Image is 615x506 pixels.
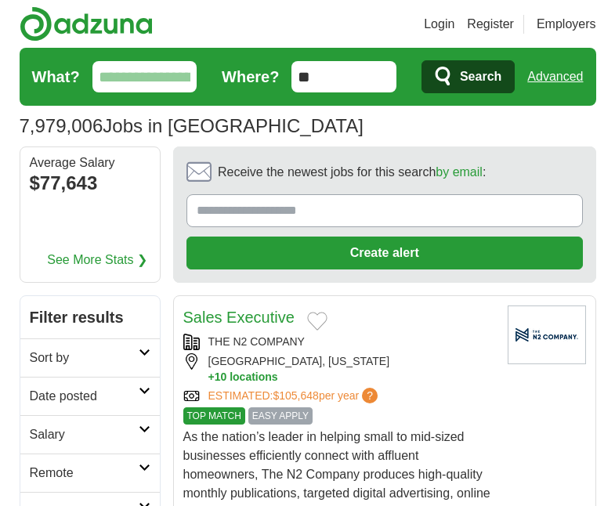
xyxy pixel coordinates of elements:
[20,454,160,492] a: Remote
[20,415,160,454] a: Salary
[467,15,514,34] a: Register
[47,251,147,269] a: See More Stats ❯
[30,387,139,406] h2: Date posted
[20,338,160,377] a: Sort by
[20,6,153,42] img: Adzuna logo
[20,112,103,140] span: 7,979,006
[30,425,139,444] h2: Salary
[183,334,495,350] div: THE N2 COMPANY
[183,407,245,425] span: TOP MATCH
[32,65,80,89] label: What?
[248,407,313,425] span: EASY APPLY
[183,309,295,326] a: Sales Executive
[20,377,160,415] a: Date posted
[218,163,486,182] span: Receive the newest jobs for this search :
[20,296,160,338] h2: Filter results
[20,115,364,136] h1: Jobs in [GEOGRAPHIC_DATA]
[30,169,150,197] div: $77,643
[527,61,583,92] a: Advanced
[222,65,279,89] label: Where?
[362,388,378,403] span: ?
[436,165,483,179] a: by email
[537,15,596,34] a: Employers
[30,157,150,169] div: Average Salary
[30,464,139,483] h2: Remote
[424,15,454,34] a: Login
[208,370,495,385] button: +10 locations
[30,349,139,367] h2: Sort by
[307,312,327,331] button: Add to favorite jobs
[508,305,586,364] img: Company logo
[460,61,501,92] span: Search
[186,237,583,269] button: Create alert
[183,353,495,385] div: [GEOGRAPHIC_DATA], [US_STATE]
[208,370,215,385] span: +
[208,388,382,404] a: ESTIMATED:$105,648per year?
[273,389,318,402] span: $105,648
[421,60,515,93] button: Search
